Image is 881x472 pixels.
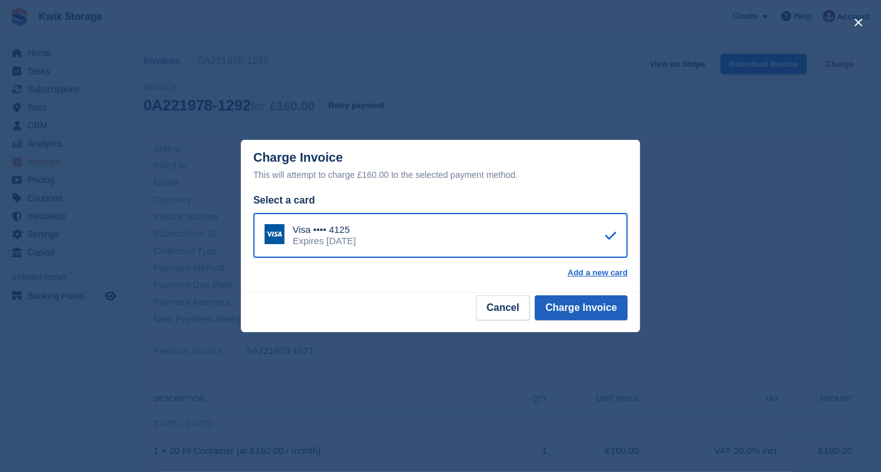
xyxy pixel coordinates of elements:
[265,224,285,244] img: Visa Logo
[293,224,356,235] div: Visa •••• 4125
[253,167,628,182] div: This will attempt to charge £160.00 to the selected payment method.
[476,295,530,320] button: Cancel
[293,235,356,247] div: Expires [DATE]
[535,295,628,320] button: Charge Invoice
[849,12,869,32] button: close
[253,150,628,182] div: Charge Invoice
[568,268,628,278] a: Add a new card
[253,193,628,208] div: Select a card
